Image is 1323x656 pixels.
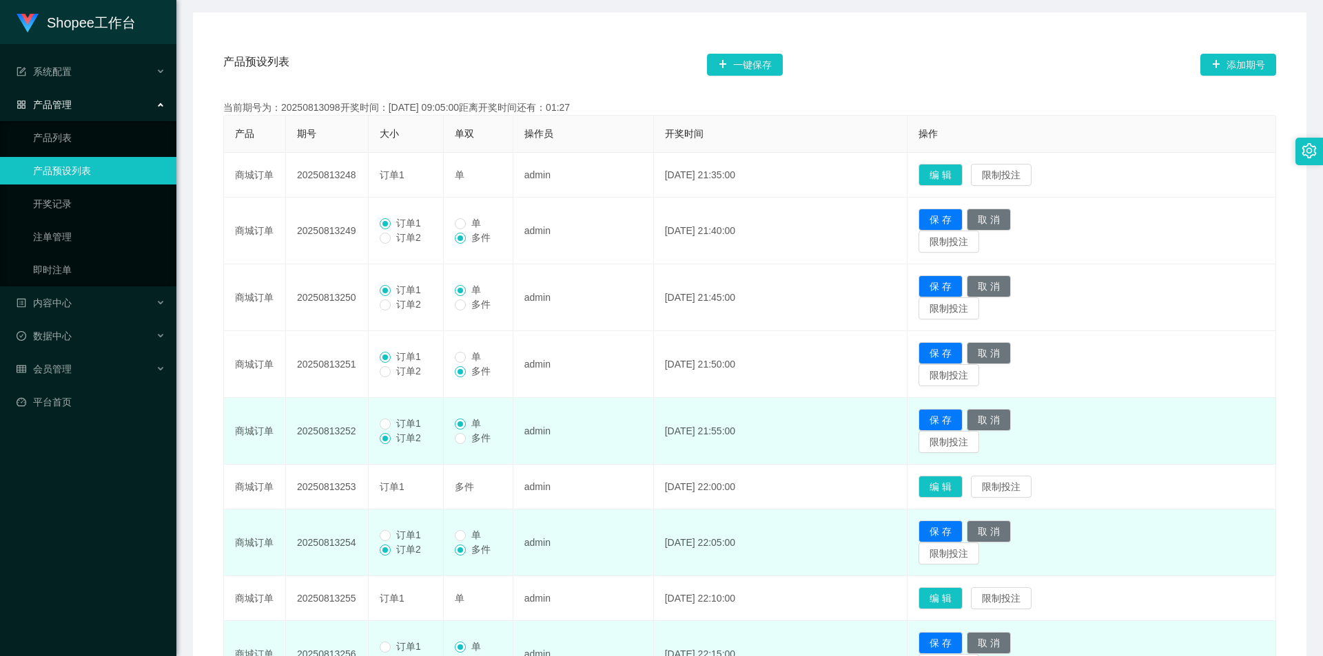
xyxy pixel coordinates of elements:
[286,465,369,509] td: 20250813253
[919,632,963,654] button: 保 存
[224,465,286,509] td: 商城订单
[919,164,963,186] button: 编 辑
[654,509,907,576] td: [DATE] 22:05:00
[33,124,165,151] a: 产品列表
[33,157,165,184] a: 产品预设列表
[286,153,369,198] td: 20250813248
[513,576,654,621] td: admin
[223,54,289,76] span: 产品预设列表
[17,331,26,341] i: 图标: check-circle-o
[919,431,979,453] button: 限制投注
[17,100,26,109] i: 图标: appstore-o
[17,364,26,374] i: 图标: table
[391,299,427,310] span: 订单2
[455,128,474,139] span: 单双
[466,351,486,362] span: 单
[286,398,369,465] td: 20250813252
[513,398,654,465] td: admin
[971,476,1032,498] button: 限制投注
[47,1,136,45] h1: Shopee工作台
[654,264,907,331] td: [DATE] 21:45:00
[513,264,654,331] td: admin
[17,17,136,28] a: Shopee工作台
[967,409,1011,431] button: 取 消
[654,153,907,198] td: [DATE] 21:35:00
[17,67,26,76] i: 图标: form
[919,542,979,564] button: 限制投注
[391,432,427,443] span: 订单2
[286,509,369,576] td: 20250813254
[224,331,286,398] td: 商城订单
[391,641,427,652] span: 订单1
[524,128,553,139] span: 操作员
[513,331,654,398] td: admin
[466,432,496,443] span: 多件
[466,418,486,429] span: 单
[466,299,496,310] span: 多件
[919,231,979,253] button: 限制投注
[455,169,464,180] span: 单
[967,275,1011,297] button: 取 消
[297,128,316,139] span: 期号
[919,476,963,498] button: 编 辑
[224,576,286,621] td: 商城订单
[235,128,254,139] span: 产品
[286,198,369,264] td: 20250813249
[967,520,1011,542] button: 取 消
[707,54,783,76] button: 图标: plus一键保存
[971,587,1032,609] button: 限制投注
[513,198,654,264] td: admin
[967,209,1011,231] button: 取 消
[466,366,496,377] span: 多件
[919,409,963,431] button: 保 存
[286,576,369,621] td: 20250813255
[391,218,427,229] span: 订单1
[17,66,72,77] span: 系统配置
[967,632,1011,654] button: 取 消
[391,366,427,377] span: 订单2
[466,529,486,540] span: 单
[17,330,72,341] span: 数据中心
[654,576,907,621] td: [DATE] 22:10:00
[513,465,654,509] td: admin
[654,331,907,398] td: [DATE] 21:50:00
[919,342,963,364] button: 保 存
[391,544,427,555] span: 订单2
[654,398,907,465] td: [DATE] 21:55:00
[455,593,464,604] span: 单
[455,481,474,492] span: 多件
[224,509,286,576] td: 商城订单
[224,264,286,331] td: 商城订单
[1302,143,1317,158] i: 图标: setting
[33,190,165,218] a: 开奖记录
[466,284,486,295] span: 单
[17,363,72,374] span: 会员管理
[654,198,907,264] td: [DATE] 21:40:00
[380,128,399,139] span: 大小
[919,275,963,297] button: 保 存
[286,264,369,331] td: 20250813250
[391,284,427,295] span: 订单1
[466,641,486,652] span: 单
[513,509,654,576] td: admin
[380,169,404,180] span: 订单1
[17,14,39,33] img: logo.9652507e.png
[391,418,427,429] span: 订单1
[286,331,369,398] td: 20250813251
[466,232,496,243] span: 多件
[654,465,907,509] td: [DATE] 22:00:00
[466,218,486,229] span: 单
[971,164,1032,186] button: 限制投注
[665,128,704,139] span: 开奖时间
[919,128,938,139] span: 操作
[466,544,496,555] span: 多件
[919,209,963,231] button: 保 存
[33,256,165,284] a: 即时注单
[17,388,165,416] a: 图标: dashboard平台首页
[513,153,654,198] td: admin
[919,587,963,609] button: 编 辑
[919,364,979,386] button: 限制投注
[17,298,26,308] i: 图标: profile
[391,529,427,540] span: 订单1
[391,351,427,362] span: 订单1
